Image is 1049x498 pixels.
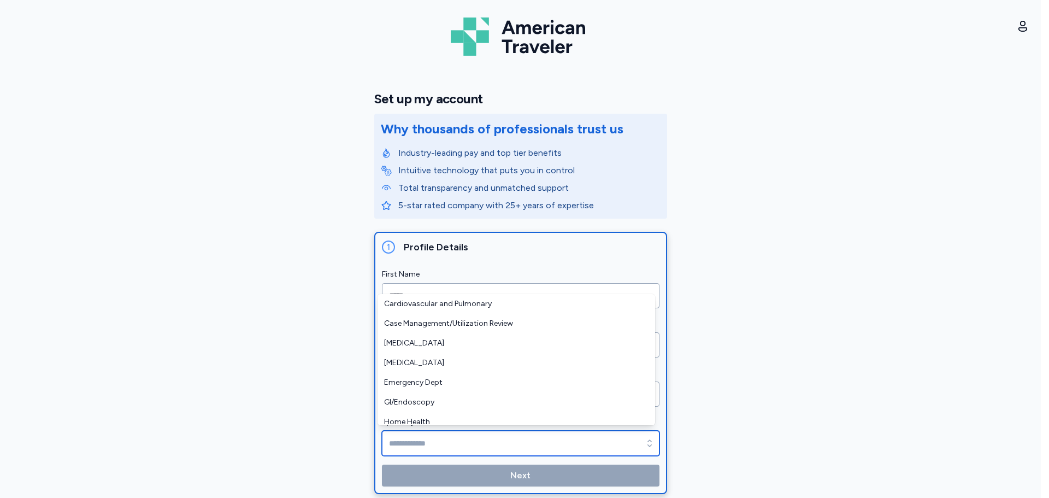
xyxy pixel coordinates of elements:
[384,298,635,309] span: Cardiovascular and Pulmonary
[384,338,635,349] span: [MEDICAL_DATA]
[384,397,635,408] span: GI/Endoscopy
[384,377,635,388] span: Emergency Dept
[384,318,635,329] span: Case Management/Utilization Review
[384,417,635,427] span: Home Health
[384,358,635,368] span: [MEDICAL_DATA]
